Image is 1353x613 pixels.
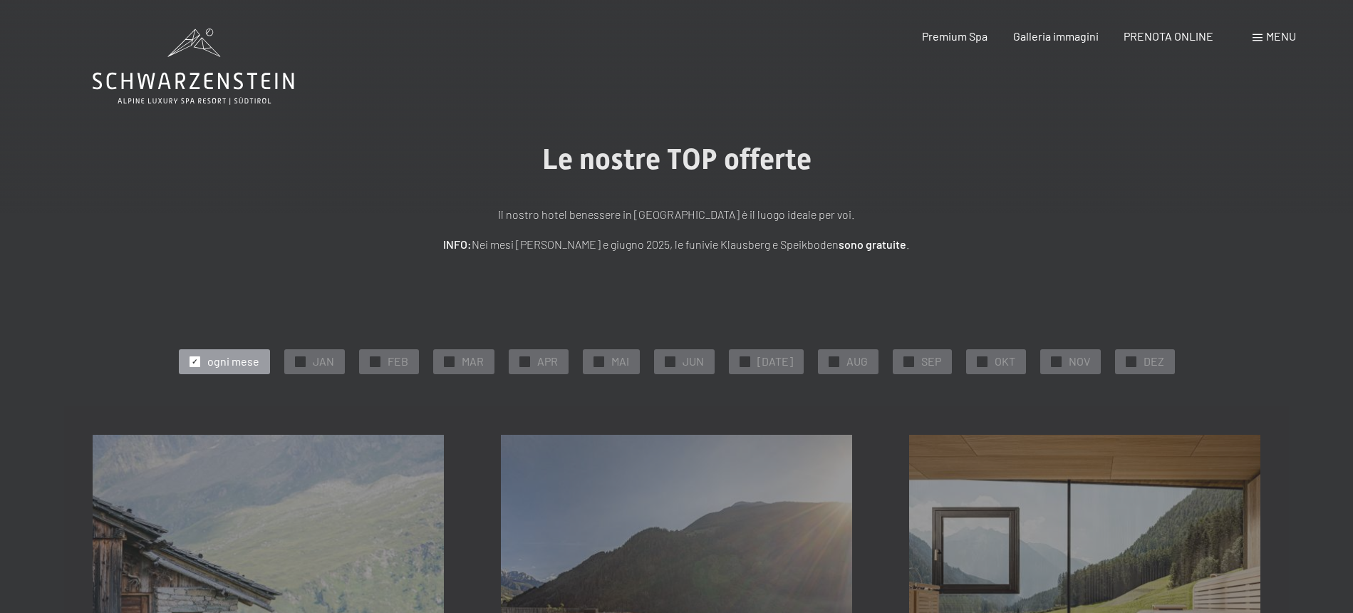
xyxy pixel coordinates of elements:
[667,356,673,366] span: ✓
[1128,356,1134,366] span: ✓
[1144,354,1164,369] span: DEZ
[921,354,941,369] span: SEP
[757,354,793,369] span: [DATE]
[839,237,906,251] strong: sono gratuite
[1053,356,1059,366] span: ✓
[922,29,987,43] a: Premium Spa
[192,356,197,366] span: ✓
[321,235,1033,254] p: Nei mesi [PERSON_NAME] e giugno 2025, le funivie Klausberg e Speikboden .
[443,237,472,251] strong: INFO:
[831,356,836,366] span: ✓
[995,354,1015,369] span: OKT
[1069,354,1090,369] span: NOV
[611,354,629,369] span: MAI
[372,356,378,366] span: ✓
[313,354,334,369] span: JAN
[321,205,1033,224] p: Il nostro hotel benessere in [GEOGRAPHIC_DATA] è il luogo ideale per voi.
[979,356,985,366] span: ✓
[207,354,259,369] span: ogni mese
[446,356,452,366] span: ✓
[742,356,747,366] span: ✓
[537,354,558,369] span: APR
[906,356,911,366] span: ✓
[522,356,527,366] span: ✓
[1013,29,1099,43] a: Galleria immagini
[1124,29,1213,43] a: PRENOTA ONLINE
[596,356,601,366] span: ✓
[297,356,303,366] span: ✓
[683,354,704,369] span: JUN
[846,354,868,369] span: AUG
[388,354,408,369] span: FEB
[462,354,484,369] span: MAR
[542,143,812,176] span: Le nostre TOP offerte
[1266,29,1296,43] span: Menu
